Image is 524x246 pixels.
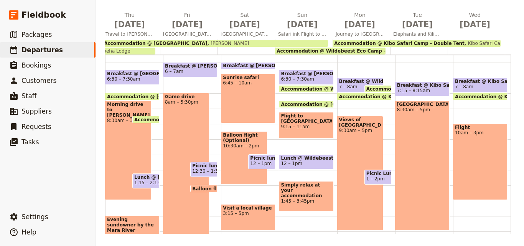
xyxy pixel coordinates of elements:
[223,63,302,68] span: Breakfast @ [PERSON_NAME]
[207,41,249,46] span: [PERSON_NAME]
[102,11,160,40] button: Thu [DATE]Travel to [PERSON_NAME] (Game Walk & Village Visit)
[281,113,331,124] span: Flight to [GEOGRAPHIC_DATA]
[453,78,508,92] div: Breakfast @ Kibo Safari Camp - Double Tent7 – 8am
[248,154,275,169] div: Picnic lunch12 – 1pm
[339,94,473,99] span: Accommodation @ Kibo Safari Camp - Double Tent
[279,85,333,92] div: Accommodation @ Wildebeest Eco Camp - Deluxe Tent
[21,107,52,115] span: Suppliers
[223,205,274,211] span: Visit a local village
[281,76,314,82] span: 6:30 – 7:30am
[397,102,448,107] span: [GEOGRAPHIC_DATA],
[102,40,328,47] div: Accommodation @ [GEOGRAPHIC_DATA][PERSON_NAME]
[278,19,326,30] span: [DATE]
[279,181,333,211] div: Simply relax at your accommodation1:45 – 3:45pm
[281,71,331,76] span: Breakfast @ [PERSON_NAME]
[105,93,160,100] div: Accommodation @ [GEOGRAPHIC_DATA]
[132,173,160,188] div: Lunch @ [PERSON_NAME]1:15 – 2:15pm
[223,80,274,86] span: 6:45 – 10am
[281,182,331,198] span: Simply relax at your accommodation
[455,84,473,89] span: 7 – 8am
[275,48,386,54] div: Accommodation @ Wildebeest Eco Camp - Deluxe Tent
[451,19,499,30] span: [DATE]
[281,102,387,107] span: Accommodation @ [GEOGRAPHIC_DATA]
[221,131,267,185] div: Balloon flight (Optional)10:30am – 2pm
[366,176,385,182] span: 1 – 2pm
[163,62,218,77] div: Breakfast @ [PERSON_NAME]6 – 7am
[163,19,211,30] span: [DATE]
[107,71,158,76] span: Breakfast @ [GEOGRAPHIC_DATA]
[163,93,209,238] div: Game drive8am – 5:30pm
[337,116,384,231] div: Views of [GEOGRAPHIC_DATA]9:30am – 5pm
[279,101,333,108] div: Accommodation @ [GEOGRAPHIC_DATA]
[223,132,265,143] span: Balloon flight (Optional)
[104,41,207,46] span: Accommodation @ [GEOGRAPHIC_DATA]
[21,138,39,146] span: Tasks
[107,76,140,82] span: 6:30 – 7:30am
[165,99,208,105] span: 8am – 5:30pm
[21,123,51,130] span: Requests
[279,112,333,139] div: Flight to [GEOGRAPHIC_DATA]9:15 – 11am
[223,75,274,80] span: Sunrise safari
[275,31,330,37] span: Safarilink Flight to [GEOGRAPHIC_DATA]
[221,74,275,123] div: Sunrise safari6:45 – 10am
[336,19,384,30] span: [DATE]
[21,46,63,54] span: Departures
[250,155,274,161] span: Picnic lunch
[339,84,358,89] span: 7 – 8am
[455,130,506,135] span: 10am – 3pm
[275,11,333,40] button: Sun [DATE]Safarilink Flight to [GEOGRAPHIC_DATA]
[107,217,158,233] span: Evening sundowner by the Mara River
[190,185,218,192] div: Balloon flight (Optional)
[393,19,442,30] span: [DATE]
[132,116,160,123] div: Accommodation @ [GEOGRAPHIC_DATA]
[165,69,183,74] span: 6 – 7am
[364,170,392,185] div: Picnic Lunch1 – 2pm
[134,175,158,180] span: Lunch @ [PERSON_NAME]
[105,101,152,200] div: Morning drive to [PERSON_NAME]8:30am – 3pm
[21,213,48,221] span: Settings
[165,63,216,69] span: Breakfast @ [PERSON_NAME]
[134,117,241,122] span: Accommodation @ [GEOGRAPHIC_DATA]
[160,31,214,37] span: [GEOGRAPHIC_DATA]
[107,118,150,123] span: 8:30am – 3pm
[334,41,465,46] span: Accommodation @ Kibo Safari Camp - Double Tent
[395,81,450,96] div: Breakfast @ Kibo Safari Camp - Double Tent7:15 – 8:15am
[339,79,382,84] span: Breakfast @ Wildebeest Eco Camp - Deluxe Tent
[395,101,450,231] div: [GEOGRAPHIC_DATA],8:30am – 5pm
[21,31,52,38] span: Packages
[390,11,448,40] button: Tue [DATE]Elephants and Kilimanjaro Views
[397,83,448,88] span: Breakfast @ Kibo Safari Camp - Double Tent
[218,11,275,40] button: Sat [DATE][GEOGRAPHIC_DATA]
[21,77,56,84] span: Customers
[281,155,331,161] span: Lunch @ Wildebeest Eco Camp - Deluxe Tent
[107,102,150,118] span: Morning drive to [PERSON_NAME]
[223,143,265,149] span: 10:30am – 2pm
[21,61,51,69] span: Bookings
[366,171,390,176] span: Picnic Lunch
[134,180,168,185] span: 1:15 – 2:15pm
[221,204,275,231] div: Visit a local village3:15 – 5pm
[218,31,272,37] span: [GEOGRAPHIC_DATA]
[453,124,508,200] div: Flight10am – 3pm
[393,11,442,30] h2: Tue
[105,19,154,30] span: [DATE]
[336,11,384,30] h2: Mon
[455,125,506,130] span: Flight
[279,70,333,85] div: Breakfast @ [PERSON_NAME]6:30 – 7:30am
[105,70,160,85] div: Breakfast @ [GEOGRAPHIC_DATA]6:30 – 7:30am
[107,233,158,238] span: 4 – 6:30pm
[448,11,505,33] button: Wed [DATE]
[223,211,274,216] span: 3:15 – 5pm
[337,93,392,100] div: Accommodation @ Kibo Safari Camp - Double Tent
[281,124,331,129] span: 9:15 – 11am
[390,31,445,37] span: Elephants and Kilimanjaro Views
[21,9,66,21] span: Fieldbook
[364,85,392,92] div: Accommodation @ Wildebeest Eco Camp - Deluxe Tent
[281,86,425,91] span: Accommodation @ Wildebeest Eco Camp - Deluxe Tent
[278,11,326,30] h2: Sun
[451,11,499,30] h2: Wed
[366,86,511,91] span: Accommodation @ Wildebeest Eco Camp - Deluxe Tent
[92,48,130,54] span: Mbweha Lodge
[102,31,157,37] span: Travel to [PERSON_NAME] (Game Walk & Village Visit)
[337,78,384,92] div: Breakfast @ Wildebeest Eco Camp - Deluxe Tent7 – 8am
